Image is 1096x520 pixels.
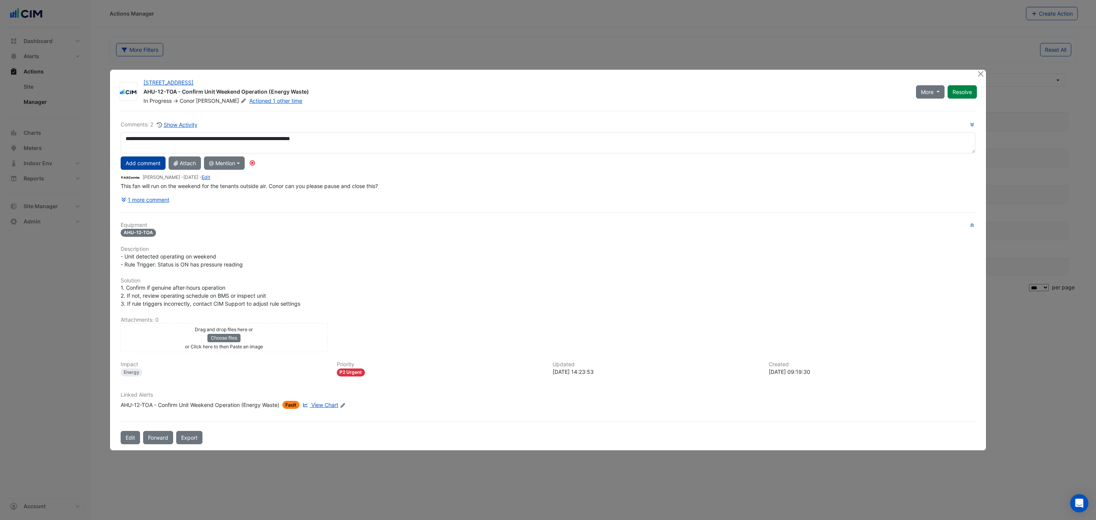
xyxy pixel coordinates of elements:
span: -> [173,97,178,104]
div: P2 Urgent [337,368,365,376]
div: AHU-12-TOA - Confirm Unit Weekend Operation (Energy Waste) [143,88,907,97]
div: [DATE] 14:23:53 [553,368,760,376]
span: View Chart [311,402,338,408]
button: @ Mention [204,156,245,170]
h6: Description [121,246,975,252]
div: [DATE] 09:19:30 [769,368,976,376]
img: AG Coombs [121,173,140,182]
h6: Impact [121,361,328,368]
button: Resolve [948,85,977,99]
small: [PERSON_NAME] - - [143,174,210,181]
h6: Created [769,361,976,368]
span: [PERSON_NAME] [196,97,248,105]
button: Attach [169,156,201,170]
button: Close [977,70,984,78]
a: View Chart [301,401,338,409]
button: Edit [121,431,140,444]
div: Comments: 2 [121,120,198,129]
button: More [916,85,945,99]
div: AHU-12-TOA - Confirm Unit Weekend Operation (Energy Waste) [121,401,279,409]
div: Energy [121,368,142,376]
a: [STREET_ADDRESS] [143,79,193,86]
h6: Updated [553,361,760,368]
small: Drag and drop files here or [195,327,253,332]
span: More [921,88,934,96]
div: Tooltip anchor [249,160,256,166]
h6: Solution [121,278,975,284]
button: 1 more comment [121,193,170,206]
span: Conor [180,97,194,104]
span: 2025-08-21 14:23:53 [183,174,198,180]
fa-icon: Edit Linked Alerts [340,402,346,408]
div: Open Intercom Messenger [1070,494,1088,512]
button: Choose files [207,334,241,342]
span: 1. Confirm if genuine after-hours operation 2. If not, review operating schedule on BMS or inspec... [121,284,300,307]
span: - Unit detected operating on weekend - Rule Trigger: Status is ON has pressure reading [121,253,243,268]
a: Actioned 1 other time [249,97,302,104]
button: Forward [143,431,173,444]
a: Export [176,431,202,444]
img: CIM [119,88,137,96]
span: Fault [282,401,299,409]
h6: Linked Alerts [121,392,975,398]
button: Add comment [121,156,166,170]
span: This fan will run on the weekend for the tenants outside air. Conor can you please pause and clos... [121,183,378,189]
span: AHU-12-TOA [121,229,156,237]
h6: Priority [337,361,544,368]
button: Show Activity [156,120,198,129]
small: or Click here to then Paste an image [185,344,263,349]
h6: Attachments: 0 [121,317,975,323]
span: In Progress [143,97,172,104]
h6: Equipment [121,222,975,228]
a: Edit [202,174,210,180]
